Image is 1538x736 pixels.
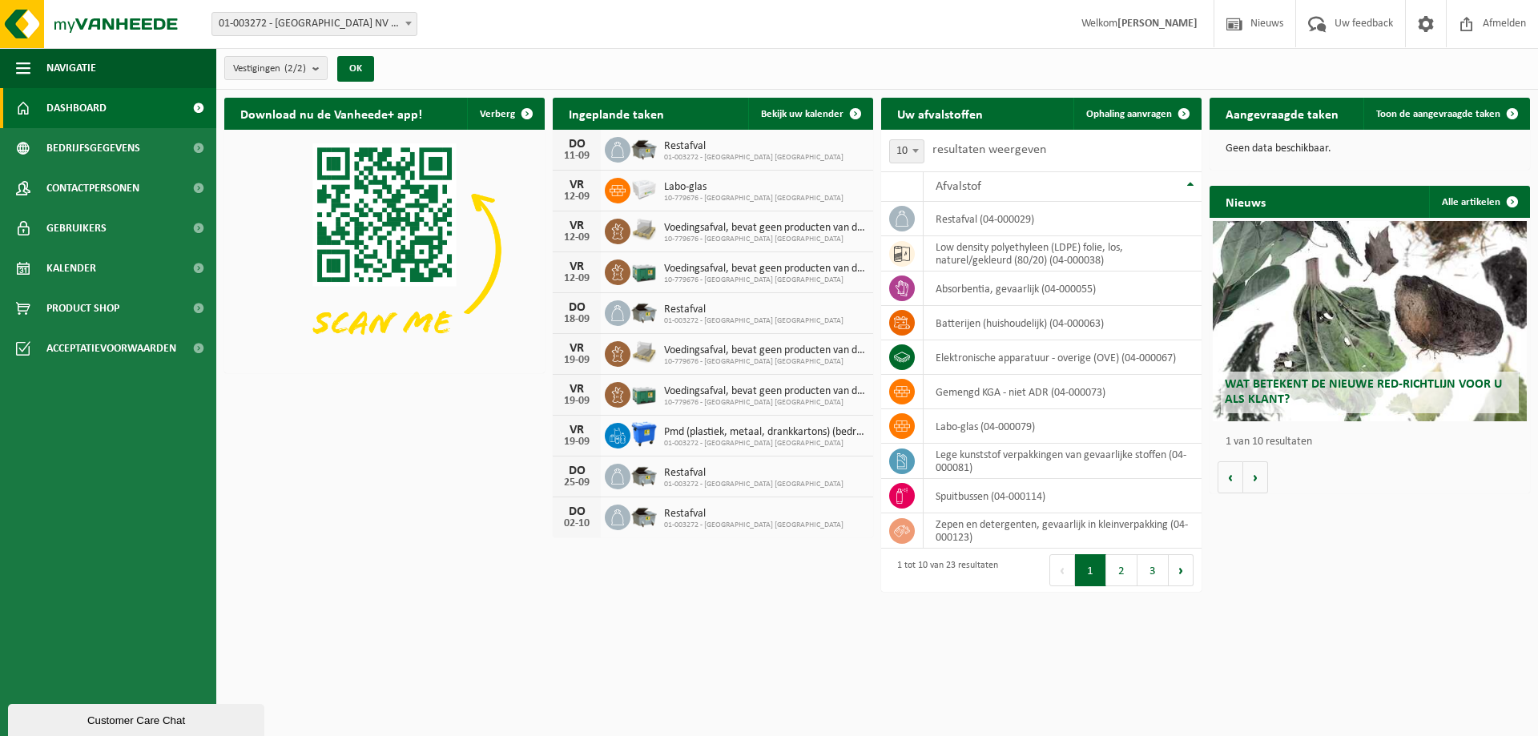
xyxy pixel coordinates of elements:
span: 01-003272 - [GEOGRAPHIC_DATA] [GEOGRAPHIC_DATA] [664,153,843,163]
span: Restafval [664,304,843,316]
button: Vorige [1218,461,1243,493]
span: Gebruikers [46,208,107,248]
span: Verberg [480,109,515,119]
div: 02-10 [561,518,593,529]
img: PB-LB-0680-HPE-GY-02 [630,175,658,203]
div: 19-09 [561,396,593,407]
td: gemengd KGA - niet ADR (04-000073) [924,375,1202,409]
h2: Nieuws [1210,186,1282,217]
button: Next [1169,554,1194,586]
span: 10-779676 - [GEOGRAPHIC_DATA] [GEOGRAPHIC_DATA] [664,398,865,408]
span: 01-003272 - BELGOSUC NV - BEERNEM [211,12,417,36]
div: DO [561,138,593,151]
button: Verberg [467,98,543,130]
span: Voedingsafval, bevat geen producten van dierlijke oorsprong, gemengde verpakking... [664,222,865,235]
td: restafval (04-000029) [924,202,1202,236]
td: absorbentia, gevaarlijk (04-000055) [924,271,1202,306]
div: 19-09 [561,436,593,448]
td: elektronische apparatuur - overige (OVE) (04-000067) [924,340,1202,375]
h2: Ingeplande taken [553,98,680,129]
span: Restafval [664,467,843,480]
a: Alle artikelen [1429,186,1528,218]
img: LP-PA-00000-WDN-11 [630,339,658,366]
div: VR [561,342,593,355]
span: Voedingsafval, bevat geen producten van dierlijke oorsprong, gemengde verpakking... [664,344,865,357]
span: Voedingsafval, bevat geen producten van dierlijke oorsprong, gemengde verpakking... [664,385,865,398]
span: Acceptatievoorwaarden [46,328,176,368]
span: Labo-glas [664,181,843,194]
h2: Download nu de Vanheede+ app! [224,98,438,129]
span: Toon de aangevraagde taken [1376,109,1500,119]
img: PB-LB-0680-HPE-GN-01 [630,380,658,407]
div: 12-09 [561,232,593,243]
div: VR [561,219,593,232]
span: Product Shop [46,288,119,328]
div: 18-09 [561,314,593,325]
p: Geen data beschikbaar. [1226,143,1514,155]
td: zepen en detergenten, gevaarlijk in kleinverpakking (04-000123) [924,513,1202,549]
span: Afvalstof [936,180,981,193]
div: DO [561,505,593,518]
iframe: chat widget [8,701,268,736]
button: Vestigingen(2/2) [224,56,328,80]
div: 12-09 [561,273,593,284]
span: Bedrijfsgegevens [46,128,140,168]
td: labo-glas (04-000079) [924,409,1202,444]
span: 01-003272 - [GEOGRAPHIC_DATA] [GEOGRAPHIC_DATA] [664,439,865,448]
div: 19-09 [561,355,593,366]
td: spuitbussen (04-000114) [924,479,1202,513]
div: 25-09 [561,477,593,489]
label: resultaten weergeven [932,143,1046,156]
h2: Uw afvalstoffen [881,98,999,129]
a: Bekijk uw kalender [748,98,872,130]
p: 1 van 10 resultaten [1226,436,1522,448]
span: Restafval [664,140,843,153]
img: PB-LB-0680-HPE-GN-01 [630,257,658,284]
span: 10 [890,140,924,163]
img: WB-5000-GAL-GY-01 [630,502,658,529]
div: VR [561,424,593,436]
div: 12-09 [561,191,593,203]
a: Ophaling aanvragen [1073,98,1200,130]
span: Wat betekent de nieuwe RED-richtlijn voor u als klant? [1225,378,1502,406]
span: Bekijk uw kalender [761,109,843,119]
button: Volgende [1243,461,1268,493]
span: 01-003272 - BELGOSUC NV - BEERNEM [212,13,417,35]
span: Kalender [46,248,96,288]
a: Wat betekent de nieuwe RED-richtlijn voor u als klant? [1213,221,1527,421]
img: WB-5000-GAL-GY-01 [630,461,658,489]
td: batterijen (huishoudelijk) (04-000063) [924,306,1202,340]
button: OK [337,56,374,82]
span: 01-003272 - [GEOGRAPHIC_DATA] [GEOGRAPHIC_DATA] [664,480,843,489]
img: LP-PA-00000-WDN-11 [630,216,658,243]
h2: Aangevraagde taken [1210,98,1355,129]
span: Ophaling aanvragen [1086,109,1172,119]
span: 10-779676 - [GEOGRAPHIC_DATA] [GEOGRAPHIC_DATA] [664,194,843,203]
div: 11-09 [561,151,593,162]
span: 01-003272 - [GEOGRAPHIC_DATA] [GEOGRAPHIC_DATA] [664,521,843,530]
div: VR [561,383,593,396]
div: VR [561,260,593,273]
span: Restafval [664,508,843,521]
span: 10 [889,139,924,163]
span: 10-779676 - [GEOGRAPHIC_DATA] [GEOGRAPHIC_DATA] [664,357,865,367]
button: Previous [1049,554,1075,586]
span: Navigatie [46,48,96,88]
td: low density polyethyleen (LDPE) folie, los, naturel/gekleurd (80/20) (04-000038) [924,236,1202,271]
span: Contactpersonen [46,168,139,208]
span: 01-003272 - [GEOGRAPHIC_DATA] [GEOGRAPHIC_DATA] [664,316,843,326]
span: 10-779676 - [GEOGRAPHIC_DATA] [GEOGRAPHIC_DATA] [664,275,865,285]
span: Pmd (plastiek, metaal, drankkartons) (bedrijven) [664,426,865,439]
img: WB-5000-GAL-GY-01 [630,298,658,325]
img: WB-1100-HPE-BE-01 [630,420,658,448]
span: 10-779676 - [GEOGRAPHIC_DATA] [GEOGRAPHIC_DATA] [664,235,865,244]
td: lege kunststof verpakkingen van gevaarlijke stoffen (04-000081) [924,444,1202,479]
button: 3 [1137,554,1169,586]
img: WB-5000-GAL-GY-01 [630,135,658,162]
span: Dashboard [46,88,107,128]
button: 2 [1106,554,1137,586]
span: Voedingsafval, bevat geen producten van dierlijke oorsprong, gemengde verpakking... [664,263,865,275]
strong: [PERSON_NAME] [1117,18,1198,30]
div: DO [561,465,593,477]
